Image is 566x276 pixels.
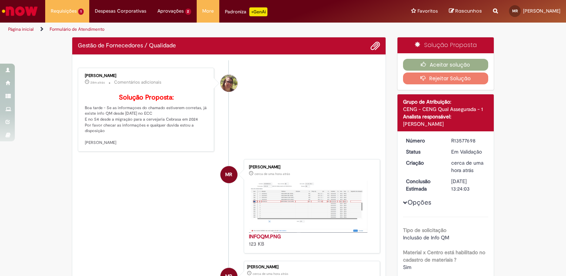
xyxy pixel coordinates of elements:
h2: Gestão de Fornecedores / Qualidade Histórico de tíquete [78,43,176,49]
span: [PERSON_NAME] [523,8,560,14]
div: Ana Paula De Sousa Rodrigues [220,75,237,92]
span: Requisições [51,7,77,15]
span: Aprovações [157,7,184,15]
p: Boa tarde - Se as informaçoes do chamado estiverem corretas, já existe info QM desde [DATE] no EC... [85,94,208,146]
a: INFOQM.PNG [249,233,281,240]
div: [PERSON_NAME] [249,165,372,169]
span: Favoritos [417,7,438,15]
img: ServiceNow [1,4,39,18]
div: Maria Dos Santos Camargo Rodrigues [220,166,237,183]
span: MR [225,166,232,184]
button: Rejeitar Solução [403,73,489,84]
span: MR [512,9,518,13]
a: Página inicial [8,26,34,32]
div: Analista responsável: [403,113,489,120]
span: Rascunhos [455,7,482,14]
dt: Criação [400,159,446,166]
span: 1 [78,9,84,15]
small: Comentários adicionais [114,79,162,85]
span: cerca de uma hora atrás [253,272,288,276]
span: More [202,7,214,15]
span: cerca de uma hora atrás [254,172,290,176]
p: +GenAi [249,7,267,16]
div: 29/09/2025 15:24:00 [451,159,486,174]
time: 29/09/2025 15:24:00 [451,159,483,174]
span: Inclusão de Info QM [403,234,449,241]
button: Aceitar solução [403,59,489,71]
div: 123 KB [249,233,372,248]
span: 28m atrás [90,80,105,85]
div: Padroniza [225,7,267,16]
ul: Trilhas de página [6,23,372,36]
time: 29/09/2025 16:21:59 [90,80,105,85]
time: 29/09/2025 15:24:00 [253,272,288,276]
button: Adicionar anexos [370,41,380,51]
dt: Status [400,148,446,155]
b: Material x Centro está habilitado no cadastro de materiais ? [403,249,485,263]
span: Sim [403,264,412,270]
a: Formulário de Atendimento [50,26,104,32]
div: Grupo de Atribuição: [403,98,489,105]
time: 29/09/2025 15:22:53 [254,172,290,176]
div: [PERSON_NAME] [403,120,489,128]
div: [DATE] 13:24:03 [451,178,486,192]
b: Tipo de solicitação [403,227,446,233]
div: R13577698 [451,137,486,144]
div: Em Validação [451,148,486,155]
dt: Número [400,137,446,144]
div: CENG - CENG Qual Assegurada - 1 [403,105,489,113]
div: [PERSON_NAME] [247,265,376,269]
b: Solução Proposta: [119,93,174,102]
dt: Conclusão Estimada [400,178,446,192]
span: Despesas Corporativas [95,7,146,15]
div: [PERSON_NAME] [85,74,208,78]
div: Solução Proposta [397,37,494,53]
span: cerca de uma hora atrás [451,159,483,174]
a: Rascunhos [449,8,482,15]
span: 2 [185,9,192,15]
